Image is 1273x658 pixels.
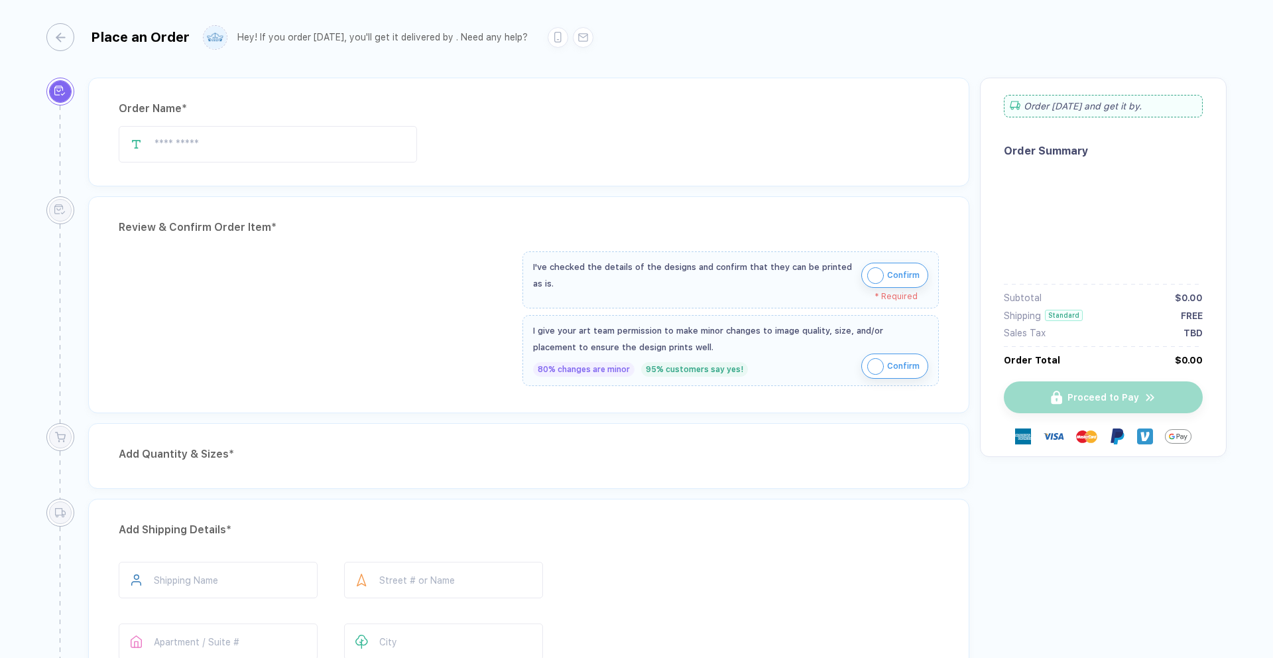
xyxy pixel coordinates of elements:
div: Order Name [119,98,939,119]
img: icon [867,267,884,284]
div: FREE [1181,310,1203,321]
div: Review & Confirm Order Item [119,217,939,238]
div: Order [DATE] and get it by . [1004,95,1203,117]
span: Confirm [887,356,920,377]
img: express [1015,428,1031,444]
div: Subtotal [1004,293,1042,303]
button: iconConfirm [861,354,928,379]
div: Order Summary [1004,145,1203,157]
div: Sales Tax [1004,328,1046,338]
div: 95% customers say yes! [641,362,748,377]
img: master-card [1076,426,1097,447]
div: TBD [1183,328,1203,338]
div: Hey! If you order [DATE], you'll get it delivered by . Need any help? [237,32,528,43]
div: Add Shipping Details [119,519,939,541]
img: visa [1043,426,1064,447]
button: iconConfirm [861,263,928,288]
div: Place an Order [91,29,190,45]
div: Order Total [1004,355,1060,365]
div: I give your art team permission to make minor changes to image quality, size, and/or placement to... [533,322,928,356]
img: icon [867,358,884,375]
div: $0.00 [1175,293,1203,303]
div: $0.00 [1175,355,1203,365]
img: Paypal [1109,428,1125,444]
img: user profile [204,26,227,49]
div: * Required [533,292,918,301]
span: Confirm [887,265,920,286]
div: Standard [1045,310,1083,321]
img: Google Pay [1165,423,1191,450]
div: 80% changes are minor [533,362,635,377]
div: Shipping [1004,310,1041,321]
img: Venmo [1137,428,1153,444]
div: I've checked the details of the designs and confirm that they can be printed as is. [533,259,855,292]
div: Add Quantity & Sizes [119,444,939,465]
